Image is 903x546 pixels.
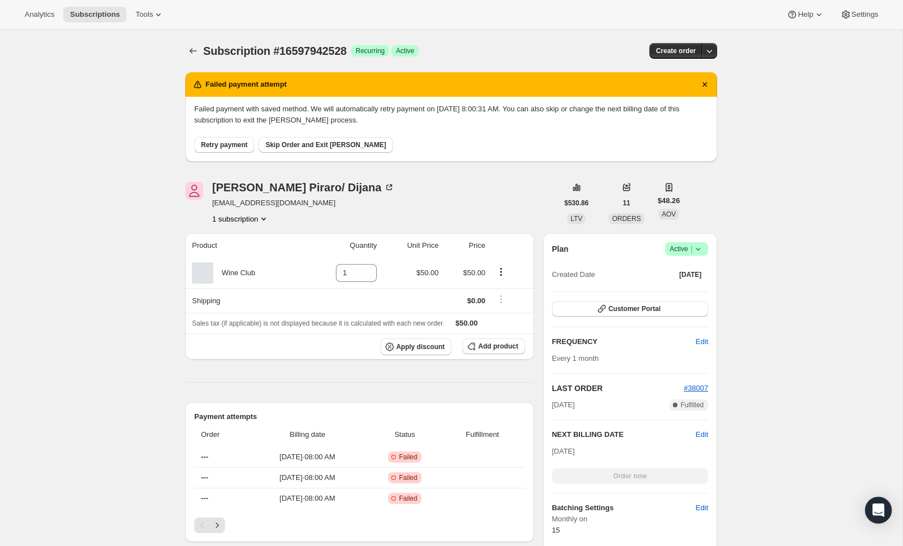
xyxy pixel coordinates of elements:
span: Every 1 month [552,354,599,363]
span: [DATE] · 08:00 AM [252,493,363,504]
h2: FREQUENCY [552,336,696,347]
span: Failed [399,473,418,482]
span: $48.26 [658,195,680,206]
th: Shipping [185,288,303,313]
span: --- [201,453,208,461]
button: Customer Portal [552,301,708,317]
button: Create order [649,43,703,59]
span: [EMAIL_ADDRESS][DOMAIN_NAME] [212,197,395,209]
button: Dismiss notification [697,77,713,92]
span: Sales tax (if applicable) is not displayed because it is calculated with each new order. [192,319,445,327]
span: Fulfillment [447,429,518,440]
h2: Plan [552,243,569,255]
th: Quantity [303,233,380,258]
button: Subscriptions [63,7,127,22]
span: Active [396,46,414,55]
span: Subscription #16597942528 [203,45,347,57]
button: #38007 [684,383,708,394]
div: Open Intercom Messenger [865,497,892,524]
span: LTV [570,215,582,223]
span: Created Date [552,269,595,280]
span: Skip Order and Exit [PERSON_NAME] [265,140,386,149]
span: [DATE] [679,270,701,279]
span: Failed [399,494,418,503]
button: $530.86 [558,195,595,211]
span: --- [201,494,208,502]
button: Product actions [492,266,510,278]
span: Add product [478,342,518,351]
span: 11 [623,199,630,208]
span: ORDERS [612,215,640,223]
button: 11 [616,195,637,211]
span: AOV [662,210,676,218]
span: Status [369,429,439,440]
a: #38007 [684,384,708,392]
span: Retry payment [201,140,247,149]
span: Tools [135,10,153,19]
h2: Failed payment attempt [205,79,287,90]
span: Edit [696,502,708,514]
span: $0.00 [467,296,485,305]
span: $50.00 [463,269,485,277]
span: $50.00 [417,269,439,277]
span: Apply discount [396,342,445,351]
span: [DATE] [552,399,575,411]
button: Apply discount [381,338,452,355]
span: $50.00 [456,319,478,327]
button: Edit [696,429,708,440]
span: Subscriptions [70,10,120,19]
button: [DATE] [672,267,708,283]
span: | [691,244,693,253]
span: Analytics [25,10,54,19]
span: Customer Portal [609,304,661,313]
button: Settings [834,7,885,22]
span: 15 [552,526,560,534]
button: Tools [129,7,171,22]
span: [DATE] [552,447,575,455]
th: Product [185,233,303,258]
span: Active [670,243,704,255]
span: Settings [851,10,878,19]
button: Retry payment [194,137,254,153]
th: Unit Price [380,233,442,258]
span: Billing date [252,429,363,440]
h6: Batching Settings [552,502,696,514]
button: Product actions [212,213,269,224]
button: Shipping actions [492,293,510,305]
span: Recurring [355,46,385,55]
button: Help [780,7,831,22]
span: Create order [656,46,696,55]
span: Edit [696,336,708,347]
span: [DATE] · 08:00 AM [252,451,363,463]
button: Edit [689,499,715,517]
button: Edit [689,333,715,351]
span: Fulfilled [681,401,704,409]
p: Failed payment with saved method. We will automatically retry payment on [DATE] 8:00:31 AM. You c... [194,103,708,126]
div: Wine Club [213,267,255,279]
h2: NEXT BILLING DATE [552,429,696,440]
h2: LAST ORDER [552,383,684,394]
button: Subscriptions [185,43,201,59]
th: Price [442,233,489,258]
div: [PERSON_NAME] Piraro/ Dijana [212,182,395,193]
span: Help [798,10,813,19]
th: Order [194,422,249,447]
span: $530.86 [564,199,588,208]
button: Add product [462,338,525,354]
span: Jessica Piraro/ Dijana [185,182,203,200]
span: --- [201,473,208,482]
h2: Payment attempts [194,411,525,422]
button: Skip Order and Exit [PERSON_NAME] [259,137,392,153]
button: Analytics [18,7,61,22]
span: Failed [399,453,418,462]
nav: Pagination [194,517,525,533]
span: [DATE] · 08:00 AM [252,472,363,483]
button: Next [209,517,225,533]
span: Monthly on [552,514,708,525]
